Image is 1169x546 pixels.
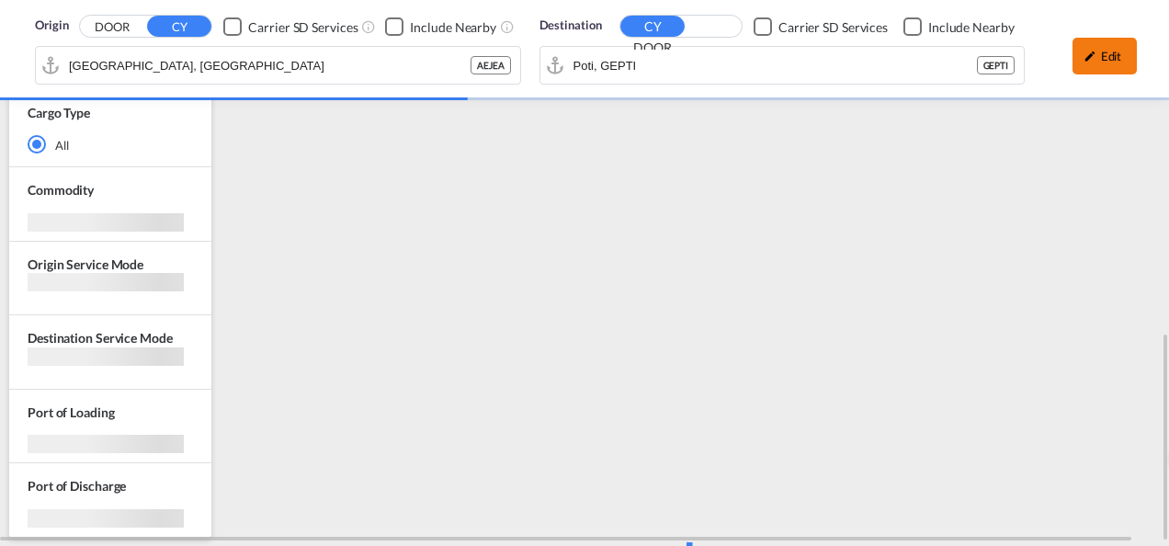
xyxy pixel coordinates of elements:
[361,19,376,34] md-icon: Unchecked: Search for CY (Container Yard) services for all selected carriers.Checked : Search for...
[903,17,1015,36] md-checkbox: Checkbox No Ink
[28,256,143,271] span: Origin Service Mode
[28,404,115,419] span: Port of Loading
[35,17,68,35] span: Origin
[36,47,520,84] md-input-container: Jebel Ali, AEJEA
[471,56,511,74] div: AEJEA
[28,330,173,346] span: Destination Service Mode
[620,37,685,58] button: DOOR
[1084,50,1096,63] md-icon: icon-pencil
[248,18,358,37] div: Carrier SD Services
[28,478,126,494] span: Port of Discharge
[1073,38,1137,74] div: icon-pencilEdit
[385,17,496,36] md-checkbox: Checkbox No Ink
[28,103,90,121] div: Cargo Type
[223,17,358,36] md-checkbox: Checkbox No Ink
[80,17,144,38] button: DOOR
[928,18,1015,37] div: Include Nearby
[28,135,193,154] md-radio-button: All
[754,17,888,36] md-checkbox: Checkbox No Ink
[500,19,515,34] md-icon: Unchecked: Ignores neighbouring ports when fetching rates.Checked : Includes neighbouring ports w...
[573,51,977,79] input: Search by Port
[977,56,1016,74] div: GEPTI
[539,17,602,35] span: Destination
[778,18,888,37] div: Carrier SD Services
[540,47,1025,84] md-input-container: Poti, GEPTI
[69,51,471,79] input: Search by Port
[410,18,496,37] div: Include Nearby
[147,16,211,37] button: CY
[620,16,685,37] button: CY
[28,182,94,198] span: Commodity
